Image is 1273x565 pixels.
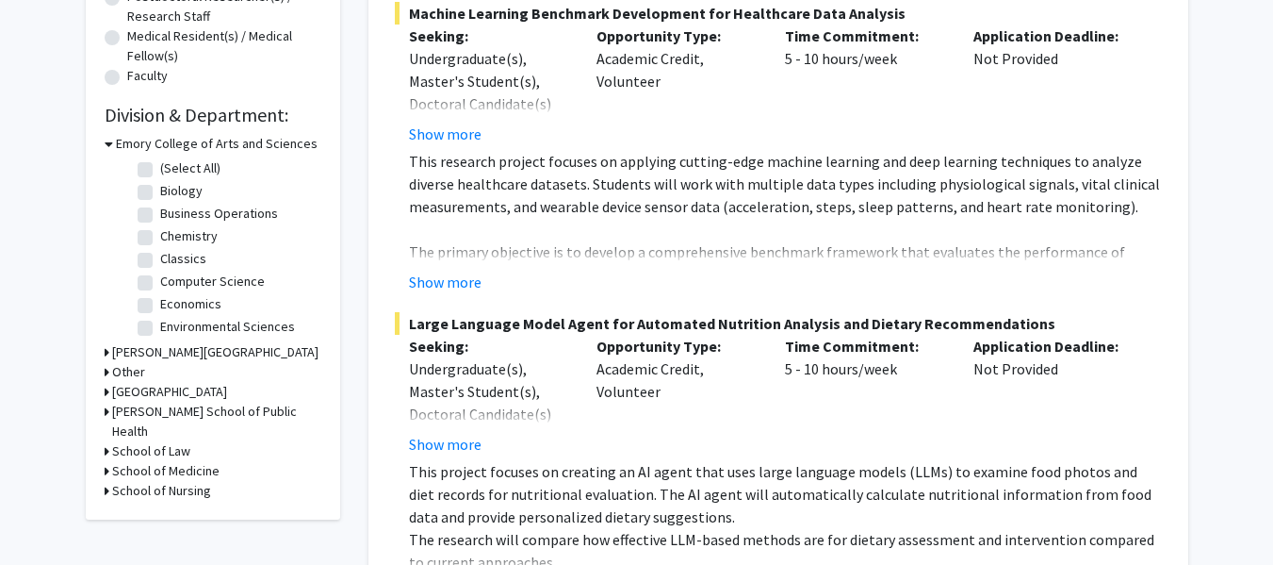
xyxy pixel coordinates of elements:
label: Chemistry [160,226,218,246]
h3: [GEOGRAPHIC_DATA] [112,382,227,402]
div: Academic Credit, Volunteer [582,335,771,456]
label: Environmental Sciences [160,317,295,337]
p: Time Commitment: [785,25,945,47]
h3: [PERSON_NAME][GEOGRAPHIC_DATA] [112,342,318,362]
p: This research project focuses on applying cutting-edge machine learning and deep learning techniq... [409,150,1162,218]
p: This project focuses on creating an AI agent that uses large language models (LLMs) to examine fo... [409,460,1162,528]
p: Application Deadline: [973,25,1134,47]
button: Show more [409,123,481,145]
p: Application Deadline: [973,335,1134,357]
button: Show more [409,271,481,293]
h3: Other [112,362,145,382]
p: The primary objective is to develop a comprehensive benchmark framework that evaluates the perfor... [409,241,1162,331]
p: Seeking: [409,25,569,47]
label: Faculty [127,66,168,86]
label: Medical Resident(s) / Medical Fellow(s) [127,26,321,66]
div: Undergraduate(s), Master's Student(s), Doctoral Candidate(s) (PhD, MD, DMD, PharmD, etc.) [409,47,569,160]
label: Business Operations [160,204,278,224]
div: 5 - 10 hours/week [771,25,959,145]
h3: School of Medicine [112,461,220,481]
h3: Emory College of Arts and Sciences [116,134,318,154]
iframe: Chat [14,480,80,551]
div: Academic Credit, Volunteer [582,25,771,145]
p: Opportunity Type: [596,25,757,47]
button: Show more [409,433,481,456]
h3: School of Law [112,441,190,461]
label: Computer Science [160,272,265,291]
p: Time Commitment: [785,335,945,357]
div: Not Provided [959,25,1148,145]
label: Biology [160,181,203,201]
p: Seeking: [409,335,569,357]
div: 5 - 10 hours/week [771,335,959,456]
label: Economics [160,294,221,314]
label: Film and Media [160,340,243,359]
label: Classics [160,249,206,269]
div: Not Provided [959,335,1148,456]
h3: [PERSON_NAME] School of Public Health [112,402,321,441]
span: Large Language Model Agent for Automated Nutrition Analysis and Dietary Recommendations [395,312,1162,335]
label: (Select All) [160,158,220,178]
div: Undergraduate(s), Master's Student(s), Doctoral Candidate(s) (PhD, MD, DMD, PharmD, etc.) [409,357,569,471]
h2: Division & Department: [105,104,321,126]
span: Machine Learning Benchmark Development for Healthcare Data Analysis [395,2,1162,25]
h3: School of Nursing [112,481,211,501]
p: Opportunity Type: [596,335,757,357]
